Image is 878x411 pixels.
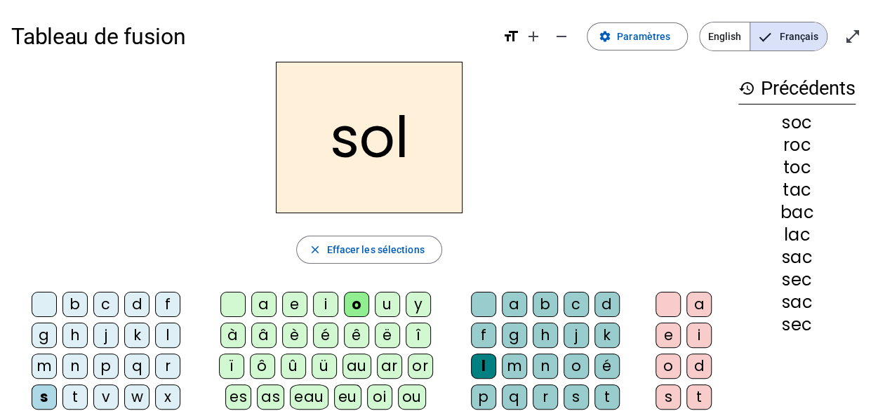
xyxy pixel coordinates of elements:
div: c [564,292,589,317]
div: d [686,353,712,379]
span: Paramètres [617,28,670,45]
div: eu [334,384,361,410]
div: eau [290,384,328,410]
h1: Tableau de fusion [11,14,491,59]
div: roc [738,137,856,154]
div: l [471,353,496,379]
div: m [502,353,527,379]
div: o [344,292,369,317]
button: Paramètres [587,22,688,50]
div: t [594,384,620,410]
mat-icon: history [738,80,755,97]
div: ou [398,384,426,410]
div: s [32,384,57,410]
div: g [502,323,527,348]
div: q [124,353,149,379]
div: d [594,292,620,317]
div: f [471,323,496,348]
div: or [408,353,433,379]
div: a [251,292,277,317]
div: es [225,384,251,410]
div: k [124,323,149,348]
div: sac [738,249,856,266]
div: â [251,323,277,348]
div: h [533,323,558,348]
h3: Précédents [738,73,856,105]
mat-icon: open_in_full [844,28,861,45]
div: j [564,323,589,348]
div: t [62,384,88,410]
div: u [375,292,400,317]
div: y [406,292,431,317]
div: r [533,384,558,410]
div: ô [250,353,275,379]
mat-icon: add [525,28,542,45]
div: a [686,292,712,317]
mat-icon: close [308,243,321,256]
div: é [313,323,338,348]
div: n [62,353,88,379]
div: lac [738,227,856,243]
div: sac [738,294,856,311]
button: Entrer en plein écran [839,22,867,50]
mat-button-toggle-group: Language selection [699,22,827,51]
div: as [257,384,284,410]
div: o [564,353,589,379]
button: Augmenter la taille de la police [519,22,547,50]
div: l [155,323,180,348]
div: é [594,353,620,379]
div: k [594,323,620,348]
div: f [155,292,180,317]
div: b [62,292,88,317]
div: ê [344,323,369,348]
div: au [342,353,371,379]
div: s [564,384,589,410]
div: à [220,323,246,348]
div: ü [312,353,337,379]
h2: sol [276,62,463,213]
span: Français [750,22,827,50]
div: r [155,353,180,379]
div: tac [738,182,856,198]
button: Diminuer la taille de la police [547,22,576,50]
mat-icon: remove [553,28,570,45]
div: ë [375,323,400,348]
div: e [656,323,681,348]
div: è [282,323,307,348]
div: b [533,292,558,317]
div: n [533,353,558,379]
div: toc [738,159,856,176]
div: ar [377,353,402,379]
button: Effacer les sélections [296,236,441,264]
div: q [502,384,527,410]
div: p [471,384,496,410]
div: t [686,384,712,410]
span: English [700,22,750,50]
div: ï [219,353,244,379]
div: h [62,323,88,348]
div: e [282,292,307,317]
div: oi [367,384,392,410]
span: Effacer les sélections [326,241,424,258]
div: j [93,323,119,348]
div: a [502,292,527,317]
div: w [124,384,149,410]
div: sec [738,316,856,333]
mat-icon: format_size [503,28,519,45]
div: c [93,292,119,317]
div: v [93,384,119,410]
div: î [406,323,431,348]
div: x [155,384,180,410]
div: m [32,353,57,379]
div: o [656,353,681,379]
mat-icon: settings [599,30,611,43]
div: i [686,323,712,348]
div: i [313,292,338,317]
div: d [124,292,149,317]
div: bac [738,204,856,221]
div: g [32,323,57,348]
div: s [656,384,681,410]
div: û [281,353,306,379]
div: sec [738,271,856,288]
div: soc [738,114,856,131]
